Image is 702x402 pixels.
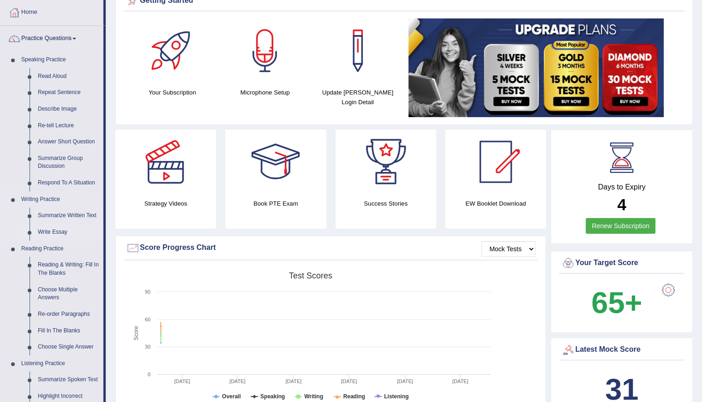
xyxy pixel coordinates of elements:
tspan: Speaking [260,393,285,400]
tspan: Overall [222,393,241,400]
div: Your Target Score [561,256,682,270]
tspan: [DATE] [452,378,468,384]
a: Choose Single Answer [34,339,103,355]
tspan: Test scores [289,271,332,280]
tspan: Listening [384,393,408,400]
div: Latest Mock Score [561,343,682,357]
text: 0 [148,372,150,377]
text: 60 [145,317,150,322]
a: Choose Multiple Answers [34,282,103,306]
a: Reading & Writing: Fill In The Blanks [34,257,103,281]
tspan: [DATE] [286,378,302,384]
a: Write Essay [34,224,103,241]
h4: Book PTE Exam [225,199,326,208]
a: Answer Short Question [34,134,103,150]
tspan: Writing [304,393,323,400]
tspan: [DATE] [229,378,246,384]
a: Repeat Sentence [34,84,103,101]
tspan: [DATE] [174,378,190,384]
a: Summarize Group Discussion [34,150,103,175]
h4: Update [PERSON_NAME] Login Detail [316,88,400,107]
a: Summarize Spoken Text [34,372,103,388]
text: 90 [145,289,150,295]
h4: Days to Expiry [561,183,682,191]
img: small5.jpg [408,18,664,117]
tspan: [DATE] [397,378,413,384]
a: Practice Questions [0,26,103,49]
b: 4 [617,195,626,213]
text: 30 [145,344,150,349]
a: Listening Practice [17,355,103,372]
tspan: Score [133,326,139,341]
a: Read Aloud [34,68,103,85]
h4: Strategy Videos [115,199,216,208]
a: Fill In The Blanks [34,323,103,339]
a: Summarize Written Text [34,207,103,224]
h4: Your Subscription [131,88,214,97]
h4: Microphone Setup [223,88,307,97]
tspan: [DATE] [341,378,357,384]
tspan: Reading [343,393,365,400]
h4: Success Stories [336,199,436,208]
div: Score Progress Chart [126,241,535,255]
h4: EW Booklet Download [445,199,546,208]
a: Reading Practice [17,241,103,257]
b: 65+ [591,286,642,319]
a: Re-order Paragraphs [34,306,103,323]
a: Describe Image [34,101,103,118]
a: Respond To A Situation [34,175,103,191]
a: Renew Subscription [586,218,655,234]
a: Speaking Practice [17,52,103,68]
a: Re-tell Lecture [34,118,103,134]
a: Writing Practice [17,191,103,208]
